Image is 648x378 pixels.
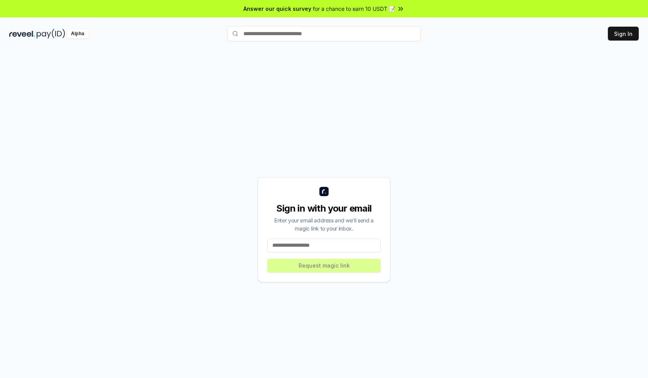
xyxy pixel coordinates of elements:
[267,216,381,232] div: Enter your email address and we’ll send a magic link to your inbox.
[608,27,639,41] button: Sign In
[9,29,35,39] img: reveel_dark
[267,202,381,215] div: Sign in with your email
[37,29,65,39] img: pay_id
[319,187,329,196] img: logo_small
[313,5,395,13] span: for a chance to earn 10 USDT 📝
[67,29,88,39] div: Alpha
[243,5,311,13] span: Answer our quick survey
